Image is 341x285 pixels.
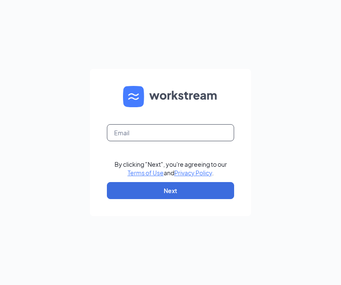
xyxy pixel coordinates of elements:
input: Email [107,124,234,141]
button: Next [107,182,234,199]
div: By clicking "Next", you're agreeing to our and . [115,160,227,177]
a: Terms of Use [128,169,164,177]
img: WS logo and Workstream text [123,86,218,107]
a: Privacy Policy [174,169,212,177]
